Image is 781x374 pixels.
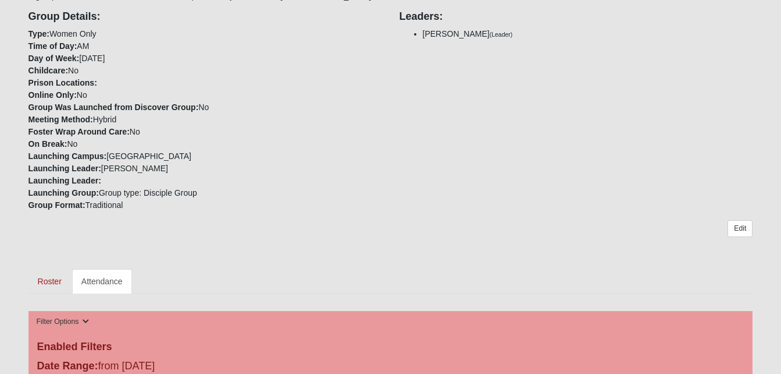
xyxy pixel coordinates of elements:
strong: Group Was Launched from Discover Group: [28,103,199,112]
div: Women Only AM [DATE] No No No Hybrid No No [GEOGRAPHIC_DATA] [PERSON_NAME] Group type: Disciple G... [20,2,391,211]
strong: Meeting Method: [28,115,93,124]
strong: Launching Leader: [28,164,101,173]
strong: Launching Leader: [28,176,101,185]
li: [PERSON_NAME] [423,28,753,40]
h4: Group Details: [28,10,382,23]
strong: Prison Locations: [28,78,97,87]
strong: Time of Day: [28,41,77,51]
a: Roster [28,269,71,294]
strong: Foster Wrap Around Care: [28,127,130,136]
h4: Leaders: [400,10,753,23]
h4: Enabled Filters [37,341,744,354]
strong: Launching Campus: [28,151,107,161]
a: Attendance [72,269,132,294]
strong: Day of Week: [28,54,80,63]
strong: On Break: [28,139,67,149]
strong: Type: [28,29,49,38]
strong: Childcare: [28,66,68,75]
a: Edit [727,220,753,237]
small: (Leader) [490,31,513,38]
button: Filter Options [33,316,93,328]
strong: Group Format: [28,200,85,210]
strong: Launching Group: [28,188,99,197]
strong: Online Only: [28,90,77,100]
